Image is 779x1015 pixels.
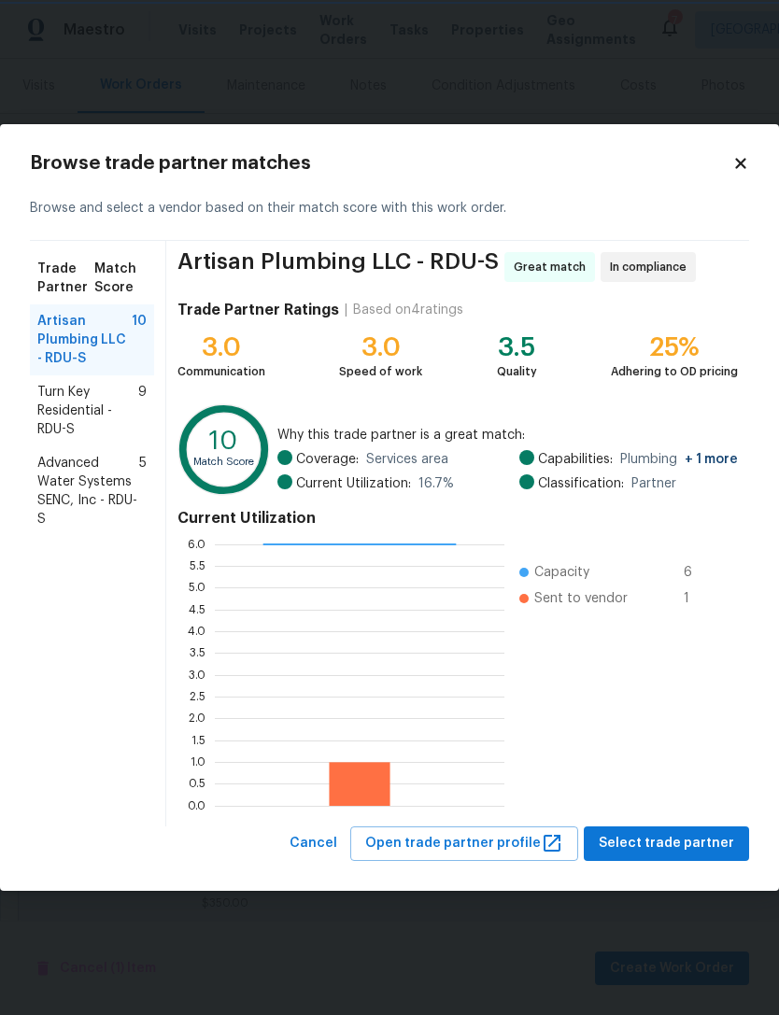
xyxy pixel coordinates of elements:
span: Services area [366,450,448,469]
span: 1 [684,589,714,608]
div: 3.0 [177,338,265,357]
div: 25% [611,338,738,357]
text: 3.0 [189,670,205,681]
span: Current Utilization: [296,474,411,493]
span: 10 [132,312,147,368]
button: Cancel [282,826,345,861]
h2: Browse trade partner matches [30,154,732,173]
text: Match Score [193,457,254,467]
span: Coverage: [296,450,359,469]
text: 4.5 [189,604,205,615]
text: 4.0 [188,626,205,637]
div: Quality [497,362,537,381]
span: + 1 more [685,453,738,466]
div: Communication [177,362,265,381]
text: 5.0 [189,582,205,593]
text: 1.5 [191,735,205,746]
div: Based on 4 ratings [353,301,463,319]
text: 0.0 [188,800,205,811]
text: 2.5 [190,691,205,702]
span: Capabilities: [538,450,613,469]
text: 6.0 [188,539,205,550]
span: 5 [139,454,147,529]
span: Sent to vendor [534,589,628,608]
span: Why this trade partner is a great match: [277,426,738,444]
text: 1.0 [191,756,205,768]
span: Cancel [290,832,337,855]
text: 2.0 [189,712,205,724]
div: Adhering to OD pricing [611,362,738,381]
span: Advanced Water Systems SENC, Inc - RDU-S [37,454,139,529]
button: Open trade partner profile [350,826,578,861]
span: Partner [631,474,676,493]
span: Trade Partner [37,260,94,297]
span: Capacity [534,563,589,582]
span: Artisan Plumbing LLC - RDU-S [177,252,499,282]
div: Speed of work [339,362,422,381]
text: 10 [209,430,237,455]
h4: Trade Partner Ratings [177,301,339,319]
text: 5.5 [190,560,205,571]
span: Classification: [538,474,624,493]
span: 6 [684,563,714,582]
span: Open trade partner profile [365,832,563,855]
span: Artisan Plumbing LLC - RDU-S [37,312,132,368]
div: | [339,301,353,319]
span: In compliance [610,258,694,276]
span: 16.7 % [418,474,454,493]
div: Browse and select a vendor based on their match score with this work order. [30,176,749,241]
text: 3.5 [190,647,205,658]
span: Plumbing [620,450,738,469]
div: 3.5 [497,338,537,357]
span: Select trade partner [599,832,734,855]
span: Match Score [94,260,147,297]
div: 3.0 [339,338,422,357]
text: 0.5 [189,778,205,789]
span: Great match [514,258,593,276]
h4: Current Utilization [177,509,738,528]
span: 9 [138,383,147,439]
span: Turn Key Residential - RDU-S [37,383,138,439]
button: Select trade partner [584,826,749,861]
